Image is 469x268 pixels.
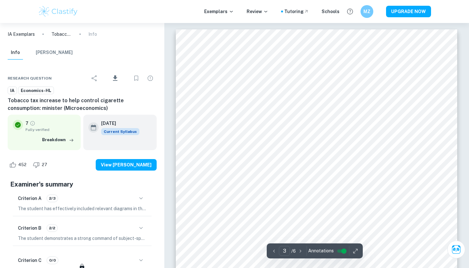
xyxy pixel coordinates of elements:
button: UPGRADE NOW [386,6,431,17]
h6: Tobacco tax increase to help control cigarette consumption: minister (Microeconomics) [8,97,157,112]
h6: [DATE] [101,120,134,127]
p: 7 [26,120,28,127]
h5: Examiner's summary [10,180,154,189]
div: Report issue [144,72,157,85]
span: Research question [8,75,52,81]
p: Info [88,31,97,38]
span: Current Syllabus [101,128,139,135]
button: Help and Feedback [345,6,355,17]
div: Dislike [31,160,51,170]
p: Tobacco tax increase to help control cigarette consumption: minister (Microeconomics) [51,31,72,38]
h6: Criterion A [18,195,41,202]
span: 27 [38,162,51,168]
span: 452 [15,162,30,168]
div: Share [88,72,101,85]
button: MZ [361,5,373,18]
p: Exemplars [204,8,234,15]
a: IA Exemplars [8,31,35,38]
a: Economics-HL [18,87,54,95]
button: [PERSON_NAME] [36,46,73,60]
img: Clastify logo [38,5,78,18]
span: Annotations [308,248,334,254]
h6: Criterion B [18,225,41,232]
a: Schools [322,8,339,15]
div: Download [102,70,129,87]
div: Like [8,160,30,170]
button: Info [8,46,23,60]
button: Breakdown [41,135,76,145]
span: Fully verified [26,127,76,133]
span: IA [8,88,17,94]
button: Ask Clai [447,241,465,258]
button: View [PERSON_NAME] [96,159,157,171]
span: 2/3 [47,195,58,201]
p: Review [247,8,268,15]
p: The student demonstrates a strong command of subject-specific terminology, effectively applying r... [18,235,146,242]
div: This exemplar is based on the current syllabus. Feel free to refer to it for inspiration/ideas wh... [101,128,139,135]
h6: MZ [363,8,371,15]
span: 2/2 [47,225,57,231]
span: Economics-HL [19,88,54,94]
p: / 6 [291,248,296,255]
p: The student has effectively included relevant diagrams in the commentary, specifically an externa... [18,205,146,212]
a: Grade fully verified [30,120,35,126]
a: IA [8,87,17,95]
div: Bookmark [130,72,143,85]
a: Tutoring [284,8,309,15]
